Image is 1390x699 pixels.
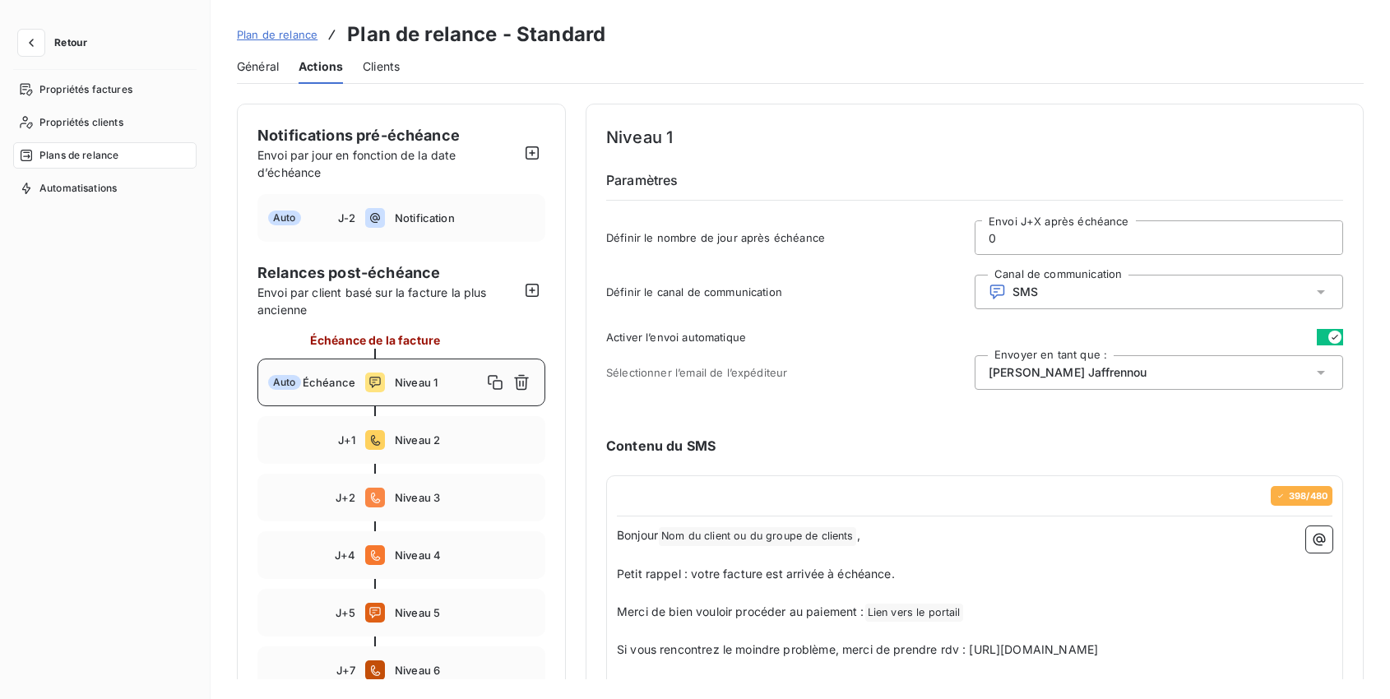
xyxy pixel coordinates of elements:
[865,604,963,623] span: Lien vers le portail
[395,491,535,504] span: Niveau 3
[338,433,355,447] span: J+1
[336,491,355,504] span: J+2
[257,262,519,284] span: Relances post-échéance
[606,331,746,344] span: Activer l’envoi automatique
[237,28,317,41] span: Plan de relance
[299,58,343,75] span: Actions
[617,567,895,581] span: Petit rappel : votre facture est arrivée à échéance.
[310,331,440,349] span: Échéance de la facture
[395,606,535,619] span: Niveau 5
[857,528,860,542] span: ,
[606,124,1343,150] h4: Niveau 1
[395,549,535,562] span: Niveau 4
[268,211,301,225] span: Auto
[617,642,1098,656] span: Si vous rencontrez le moindre problème, merci de prendre rdv : [URL][DOMAIN_NAME]
[268,375,301,390] span: Auto
[395,433,535,447] span: Niveau 2
[335,549,355,562] span: J+4
[395,211,535,225] span: Notification
[617,604,864,618] span: Merci de bien vouloir procéder au paiement :
[606,285,975,299] span: Définir le canal de communication
[39,115,123,130] span: Propriétés clients
[336,664,355,677] span: J+7
[395,664,535,677] span: Niveau 6
[257,127,460,144] span: Notifications pré-échéance
[347,20,605,49] h3: Plan de relance - Standard
[13,142,197,169] a: Plans de relance
[13,76,197,103] a: Propriétés factures
[13,109,197,136] a: Propriétés clients
[303,376,355,389] span: Échéance
[606,231,975,244] span: Définir le nombre de jour après échéance
[363,58,400,75] span: Clients
[606,170,1343,201] h6: Paramètres
[617,528,658,542] span: Bonjour
[1334,643,1374,683] iframe: Intercom live chat
[237,26,317,43] a: Plan de relance
[1012,285,1038,299] span: SMS
[54,38,87,48] span: Retour
[338,211,355,225] span: J-2
[989,364,1147,381] span: [PERSON_NAME] Jaffrennou
[395,376,482,389] span: Niveau 1
[13,175,197,201] a: Automatisations
[39,82,132,97] span: Propriétés factures
[13,30,100,56] button: Retour
[659,527,856,546] span: Nom du client ou du groupe de clients
[39,148,118,163] span: Plans de relance
[606,366,975,379] span: Sélectionner l’email de l’expéditeur
[257,284,519,318] span: Envoi par client basé sur la facture la plus ancienne
[1289,491,1327,501] span: 398 / 480
[336,606,355,619] span: J+5
[237,58,279,75] span: Général
[39,181,117,196] span: Automatisations
[257,148,456,179] span: Envoi par jour en fonction de la date d’échéance
[606,436,1343,456] h6: Contenu du SMS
